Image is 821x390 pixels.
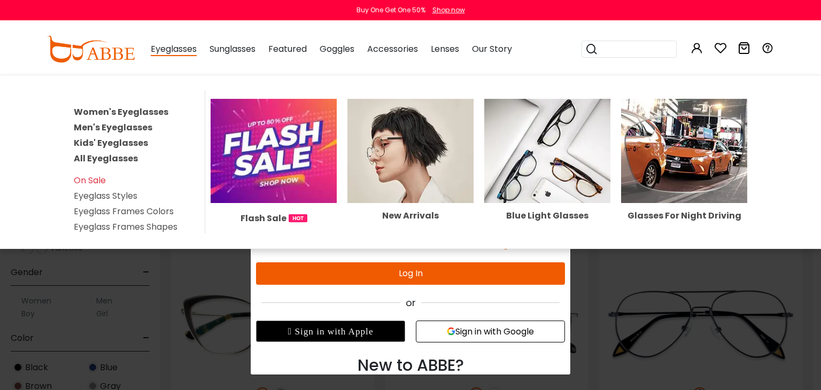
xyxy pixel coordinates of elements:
div: New Arrivals [347,212,474,220]
span: Flash Sale [241,212,286,225]
div: Don't have an account? [5,285,314,298]
div: Sign up now [185,285,235,298]
a: Men's Eyeglasses [74,121,152,134]
div: Buy One Get One 50% [357,5,425,15]
div: Password [5,96,314,115]
img: Flash Sale [211,99,337,203]
a: Eyeglass Frames Shapes [74,221,177,233]
label: Remember me [5,146,81,160]
a: Blue Light Glasses [484,144,610,220]
a: Shop now [427,5,465,14]
img: Blue Light Glasses [484,99,610,203]
button: Log In [5,170,314,193]
span: Lenses [431,43,459,55]
a: Eyeglass Frames Colors [74,205,174,217]
div: Glasses For Night Driving [621,212,747,220]
span: Featured [268,43,307,55]
div: Forgot Password? [238,146,314,160]
a: Women's Eyeglasses [74,106,168,118]
img: Glasses For Night Driving [621,99,747,203]
span: Goggles [320,43,354,55]
a: New Arrivals [347,144,474,220]
a: All Eyeglasses [74,152,138,165]
a: On Sale [74,174,106,186]
div: New to ABBE? [5,261,314,285]
div: Email Address [5,46,314,65]
div: or [5,204,314,218]
img: New Arrivals [347,99,474,203]
div: Sign in with Apple [5,229,154,250]
a: Eyeglass Styles [74,190,137,202]
span: Accessories [367,43,418,55]
span: Sunglasses [210,43,255,55]
button: Sign in with Google [165,229,314,251]
span: Our Story [472,43,512,55]
a: Kids' Eyeglasses [74,137,148,149]
div: Shop now [432,5,465,15]
div: Blue Light Glasses [484,212,610,220]
img: 1724998894317IetNH.gif [289,214,307,222]
img: abbeglasses.com [47,36,135,63]
a: Glasses For Night Driving [621,144,747,220]
span: Eyeglasses [151,43,197,56]
a: Flash Sale [211,144,337,225]
h3: Sign In My ABBE [5,16,314,35]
